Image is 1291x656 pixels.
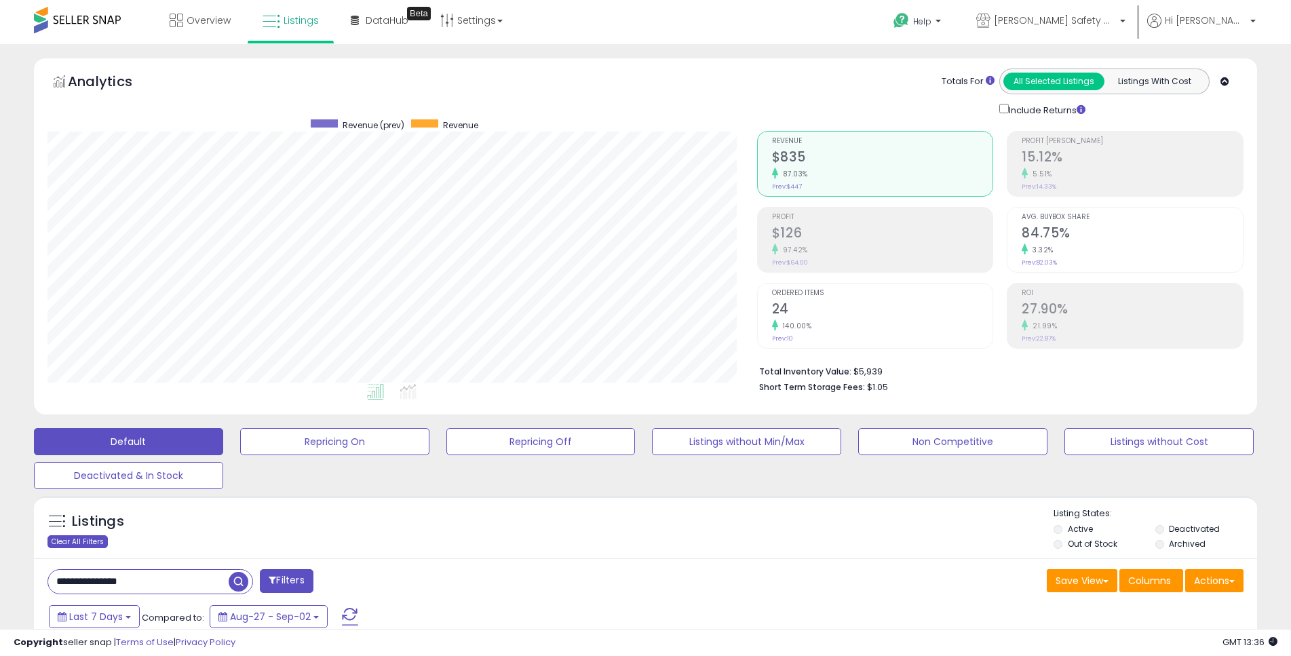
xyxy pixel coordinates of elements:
[284,14,319,27] span: Listings
[1119,569,1183,592] button: Columns
[1068,538,1117,549] label: Out of Stock
[772,225,993,244] h2: $126
[778,169,808,179] small: 87.03%
[1028,169,1052,179] small: 5.51%
[210,605,328,628] button: Aug-27 - Sep-02
[1022,138,1243,145] span: Profit [PERSON_NAME]
[759,366,851,377] b: Total Inventory Value:
[116,636,174,649] a: Terms of Use
[772,138,993,145] span: Revenue
[68,72,159,94] h5: Analytics
[772,334,793,343] small: Prev: 10
[176,636,235,649] a: Privacy Policy
[14,636,63,649] strong: Copyright
[772,214,993,221] span: Profit
[49,605,140,628] button: Last 7 Days
[1169,523,1220,535] label: Deactivated
[343,119,404,131] span: Revenue (prev)
[1169,538,1206,549] label: Archived
[14,636,235,649] div: seller snap | |
[407,7,431,20] div: Tooltip anchor
[913,16,931,27] span: Help
[446,428,636,455] button: Repricing Off
[260,569,313,593] button: Filters
[778,245,808,255] small: 97.42%
[772,149,993,168] h2: $835
[1068,523,1093,535] label: Active
[69,610,123,623] span: Last 7 Days
[34,428,223,455] button: Default
[366,14,408,27] span: DataHub
[34,462,223,489] button: Deactivated & In Stock
[1022,182,1056,191] small: Prev: 14.33%
[240,428,429,455] button: Repricing On
[772,301,993,320] h2: 24
[1165,14,1246,27] span: Hi [PERSON_NAME]
[1054,507,1257,520] p: Listing States:
[759,381,865,393] b: Short Term Storage Fees:
[1147,14,1256,44] a: Hi [PERSON_NAME]
[1047,569,1117,592] button: Save View
[72,512,124,531] h5: Listings
[1022,149,1243,168] h2: 15.12%
[1222,636,1277,649] span: 2025-09-10 13:36 GMT
[883,2,955,44] a: Help
[1028,245,1054,255] small: 3.32%
[893,12,910,29] i: Get Help
[778,321,812,331] small: 140.00%
[772,258,808,267] small: Prev: $64.00
[1022,214,1243,221] span: Avg. Buybox Share
[652,428,841,455] button: Listings without Min/Max
[1022,334,1056,343] small: Prev: 22.87%
[142,611,204,624] span: Compared to:
[1064,428,1254,455] button: Listings without Cost
[994,14,1116,27] span: [PERSON_NAME] Safety & Supply
[942,75,995,88] div: Totals For
[1028,321,1057,331] small: 21.99%
[1003,73,1104,90] button: All Selected Listings
[989,101,1101,117] div: Include Returns
[867,381,888,393] span: $1.05
[443,119,478,131] span: Revenue
[1022,258,1057,267] small: Prev: 82.03%
[1128,574,1171,587] span: Columns
[1022,290,1243,297] span: ROI
[759,362,1233,379] li: $5,939
[230,610,311,623] span: Aug-27 - Sep-02
[858,428,1047,455] button: Non Competitive
[47,535,108,548] div: Clear All Filters
[1022,301,1243,320] h2: 27.90%
[187,14,231,27] span: Overview
[772,290,993,297] span: Ordered Items
[1104,73,1205,90] button: Listings With Cost
[772,182,802,191] small: Prev: $447
[1185,569,1244,592] button: Actions
[1022,225,1243,244] h2: 84.75%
